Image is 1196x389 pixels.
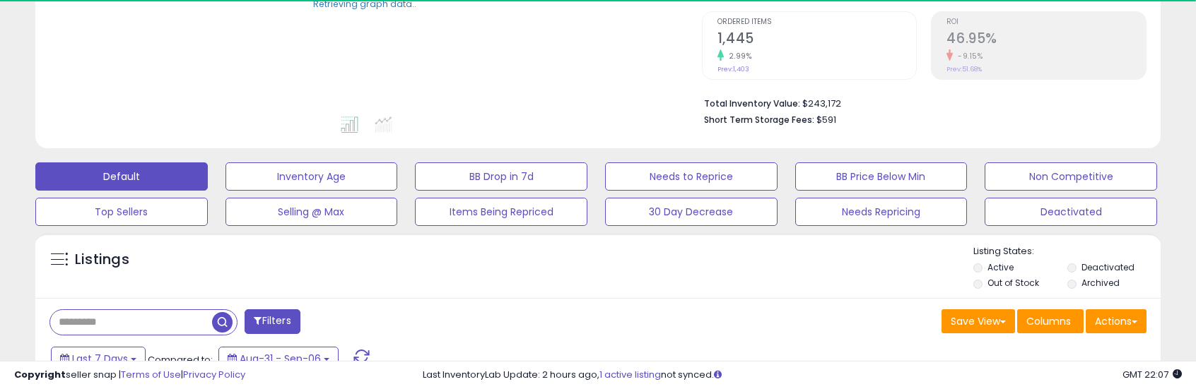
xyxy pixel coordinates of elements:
[1122,368,1182,381] span: 2025-09-14 22:07 GMT
[987,261,1014,273] label: Active
[704,97,800,109] b: Total Inventory Value:
[704,114,814,126] b: Short Term Storage Fees:
[14,369,245,382] div: seller snap | |
[953,51,983,61] small: -9.15%
[985,162,1157,191] button: Non Competitive
[35,162,208,191] button: Default
[795,198,968,226] button: Needs Repricing
[704,94,1136,111] li: $243,172
[423,369,1182,382] div: Last InventoryLab Update: 2 hours ago, not synced.
[225,162,398,191] button: Inventory Age
[183,368,245,381] a: Privacy Policy
[14,368,66,381] strong: Copyright
[946,65,982,73] small: Prev: 51.68%
[599,368,661,381] a: 1 active listing
[973,245,1160,258] p: Listing States:
[1081,277,1120,289] label: Archived
[605,162,778,191] button: Needs to Reprice
[415,162,587,191] button: BB Drop in 7d
[75,250,129,270] h5: Listings
[1086,309,1147,333] button: Actions
[985,198,1157,226] button: Deactivated
[225,198,398,226] button: Selling @ Max
[1081,261,1135,273] label: Deactivated
[795,162,968,191] button: BB Price Below Min
[946,18,1146,26] span: ROI
[148,353,213,366] span: Compared to:
[218,347,339,371] button: Aug-31 - Sep-06
[245,309,300,334] button: Filters
[605,198,778,226] button: 30 Day Decrease
[946,30,1146,49] h2: 46.95%
[51,347,146,371] button: Last 7 Days
[987,277,1039,289] label: Out of Stock
[717,65,749,73] small: Prev: 1,403
[724,51,752,61] small: 2.99%
[415,198,587,226] button: Items Being Repriced
[717,30,917,49] h2: 1,445
[121,368,181,381] a: Terms of Use
[1026,314,1071,328] span: Columns
[72,352,128,366] span: Last 7 Days
[942,309,1015,333] button: Save View
[1017,309,1084,333] button: Columns
[240,352,321,366] span: Aug-31 - Sep-06
[717,18,917,26] span: Ordered Items
[816,113,836,126] span: $591
[35,198,208,226] button: Top Sellers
